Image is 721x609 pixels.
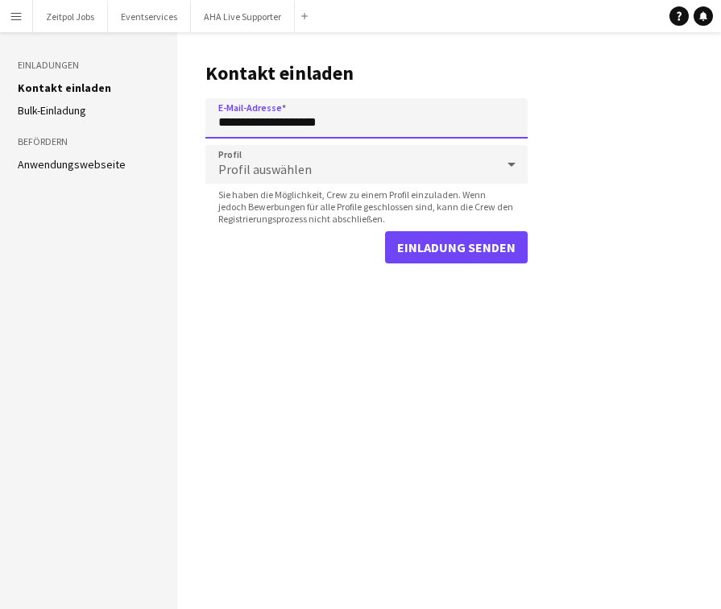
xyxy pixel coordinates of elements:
[385,231,528,263] button: Einladung senden
[108,1,191,32] button: Eventservices
[205,61,528,85] h1: Kontakt einladen
[205,188,528,225] span: Sie haben die Möglichkeit, Crew zu einem Profil einzuladen. Wenn jedoch Bewerbungen für alle Prof...
[191,1,295,32] button: AHA Live Supporter
[18,157,126,172] a: Anwendungswebseite
[18,81,111,95] a: Kontakt einladen
[18,58,160,72] h3: Einladungen
[18,135,160,149] h3: Befördern
[33,1,108,32] button: Zeitpol Jobs
[18,103,86,118] a: Bulk-Einladung
[218,161,312,177] span: Profil auswählen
